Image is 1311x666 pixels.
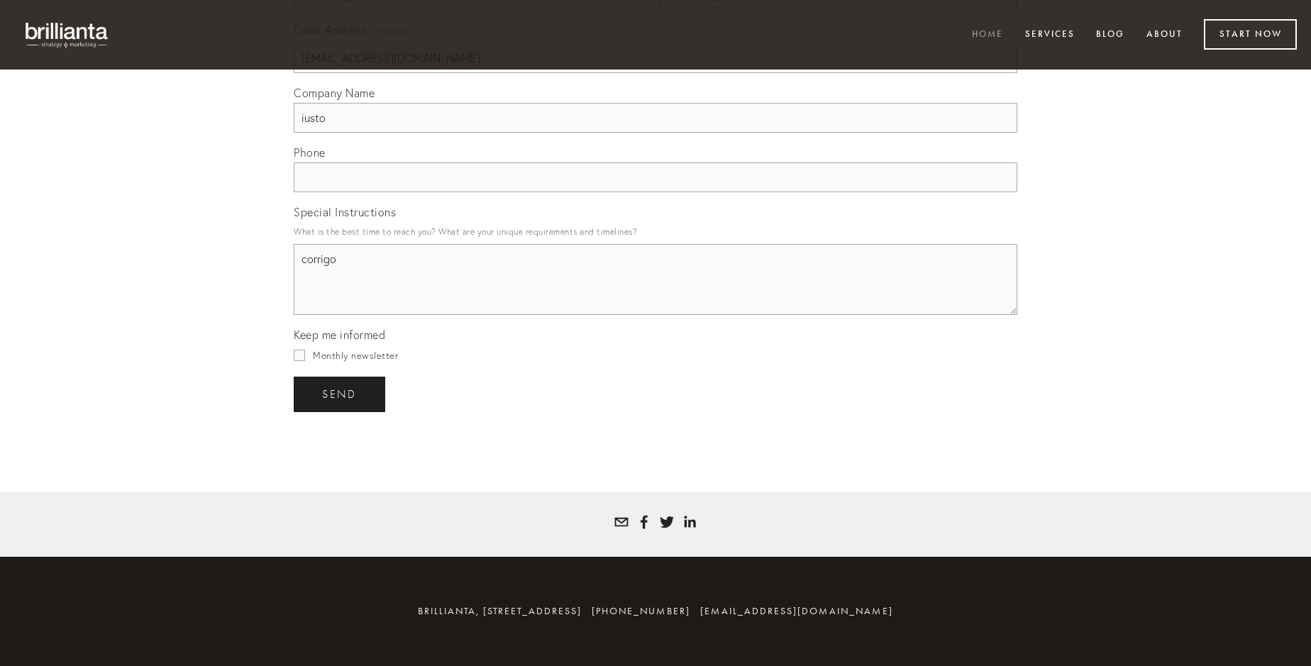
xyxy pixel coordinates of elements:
span: [PHONE_NUMBER] [592,605,690,617]
input: Monthly newsletter [294,350,305,361]
button: sendsend [294,377,385,412]
span: Company Name [294,86,375,100]
a: Tatyana White [660,515,674,529]
a: Tatyana Bolotnikov White [637,515,651,529]
a: About [1137,23,1192,47]
a: Services [1016,23,1084,47]
span: Keep me informed [294,328,385,342]
span: Monthly newsletter [313,350,398,361]
a: Blog [1087,23,1134,47]
textarea: corrigo [294,244,1017,315]
a: tatyana@brillianta.com [614,515,629,529]
a: Home [963,23,1012,47]
a: Start Now [1204,19,1297,50]
p: What is the best time to reach you? What are your unique requirements and timelines? [294,222,1017,241]
a: Tatyana White [682,515,697,529]
span: Special Instructions [294,205,396,219]
a: [EMAIL_ADDRESS][DOMAIN_NAME] [700,605,893,617]
span: brillianta, [STREET_ADDRESS] [418,605,582,617]
span: Phone [294,145,326,160]
img: brillianta - research, strategy, marketing [14,14,121,55]
span: send [322,388,357,401]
